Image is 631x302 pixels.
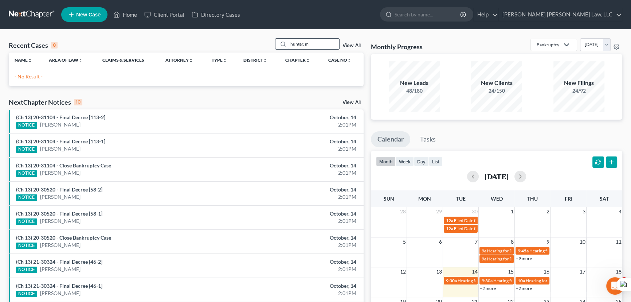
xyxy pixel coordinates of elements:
i: unfold_more [347,58,352,63]
div: NOTICE [16,194,37,201]
a: [PERSON_NAME] [40,121,81,128]
div: NOTICE [16,267,37,273]
div: NOTICE [16,122,37,129]
a: Directory Cases [188,8,244,21]
button: list [429,156,443,166]
span: Wed [490,195,502,202]
span: 9a [482,248,486,253]
a: (Ch 13) 20-31104 - Close Bankruptcy Case [16,162,111,169]
h3: Monthly Progress [371,42,423,51]
span: 17 [579,267,586,276]
span: 18 [615,267,622,276]
span: 16 [543,267,550,276]
i: unfold_more [78,58,83,63]
button: week [396,156,414,166]
a: Chapterunfold_more [285,57,310,63]
div: NextChapter Notices [9,98,82,107]
a: [PERSON_NAME] [PERSON_NAME] Law, LLC [499,8,622,21]
span: Hearing for [US_STATE] Safety Association of Timbermen - Self I [493,278,613,283]
span: 5 [402,237,407,246]
button: day [414,156,429,166]
a: Nameunfold_more [15,57,32,63]
span: 9a [482,256,486,262]
a: Attorneyunfold_more [165,57,193,63]
a: (Ch 13) 20-30520 - Close Bankruptcy Case [16,235,111,241]
div: NOTICE [16,218,37,225]
div: NOTICE [16,291,37,297]
div: 2:01PM [248,241,356,249]
a: [PERSON_NAME] [40,241,81,249]
a: (Ch 13) 20-30520 - Final Decree [58-2] [16,186,102,193]
a: (Ch 13) 20-30520 - Final Decree [58-1] [16,210,102,217]
a: Districtunfold_more [243,57,267,63]
p: - No Result - [15,73,358,80]
span: Thu [527,195,538,202]
span: Filed Date for [PERSON_NAME] [454,218,515,223]
span: 1 [510,207,514,216]
i: unfold_more [263,58,267,63]
span: 29 [435,207,443,216]
span: 6 [438,237,443,246]
i: unfold_more [223,58,227,63]
a: [PERSON_NAME] [40,217,81,225]
span: Hearing for [PERSON_NAME] [487,248,544,253]
div: 2:01PM [248,266,356,273]
div: 2:01PM [248,290,356,297]
span: 2 [546,207,550,216]
div: NOTICE [16,170,37,177]
a: Case Nounfold_more [328,57,352,63]
div: October, 14 [248,186,356,193]
a: [PERSON_NAME] [40,169,81,177]
a: Calendar [371,131,410,147]
a: (Ch 13) 21-30324 - Final Decree [46-2] [16,259,102,265]
span: 4 [618,207,622,216]
a: View All [342,100,361,105]
span: 9:30a [482,278,493,283]
span: Hearing for [PERSON_NAME] [529,248,586,253]
span: 12a [446,218,453,223]
div: October, 14 [248,234,356,241]
div: October, 14 [248,258,356,266]
span: 11 [615,237,622,246]
span: Fri [565,195,572,202]
div: 10 [74,99,82,105]
span: 10 [579,237,586,246]
span: 10a [518,278,525,283]
h2: [DATE] [485,173,509,180]
a: +2 more [516,286,532,291]
div: 24/150 [471,87,522,94]
span: 12a [446,226,453,231]
i: unfold_more [306,58,310,63]
a: Client Portal [141,8,188,21]
span: 9:30a [446,278,457,283]
a: [PERSON_NAME] [40,266,81,273]
div: October, 14 [248,138,356,145]
span: 8 [510,237,514,246]
div: 48/180 [389,87,440,94]
span: 13 [435,267,443,276]
div: October, 14 [248,282,356,290]
span: 9:45a [518,248,529,253]
div: Bankruptcy [537,42,559,48]
span: 28 [399,207,407,216]
th: Claims & Services [97,53,160,67]
div: 2:01PM [248,121,356,128]
i: unfold_more [28,58,32,63]
div: NOTICE [16,146,37,153]
span: 3 [582,207,586,216]
div: NOTICE [16,243,37,249]
div: October, 14 [248,114,356,121]
a: View All [342,43,361,48]
a: Home [110,8,141,21]
i: unfold_more [189,58,193,63]
a: +9 more [516,256,532,261]
a: [PERSON_NAME] [40,290,81,297]
a: Tasks [414,131,442,147]
span: 12 [399,267,407,276]
span: 9 [546,237,550,246]
div: New Clients [471,79,522,87]
span: Hearing for [US_STATE] Safety Association of Timbermen - Self I [458,278,577,283]
div: 2:01PM [248,217,356,225]
div: Recent Cases [9,41,58,50]
div: New Leads [389,79,440,87]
